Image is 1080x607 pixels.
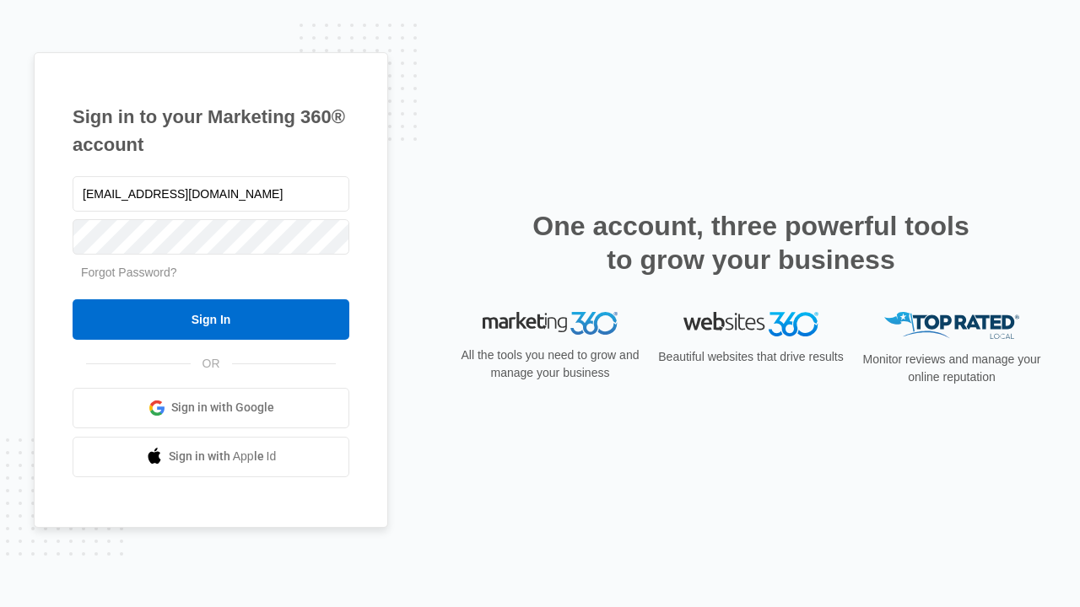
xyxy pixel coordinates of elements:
[527,209,975,277] h2: One account, three powerful tools to grow your business
[73,388,349,428] a: Sign in with Google
[169,448,277,465] span: Sign in with Apple Id
[884,312,1019,340] img: Top Rated Local
[73,299,349,340] input: Sign In
[73,176,349,212] input: Email
[857,351,1046,386] p: Monitor reviews and manage your online reputation
[456,346,645,382] p: All the tools you need to grow and manage your business
[683,312,818,336] img: Websites 360
[656,348,845,366] p: Beautiful websites that drive results
[73,437,349,477] a: Sign in with Apple Id
[191,355,232,373] span: OR
[171,399,274,416] span: Sign in with Google
[483,312,618,336] img: Marketing 360
[81,266,177,279] a: Forgot Password?
[73,103,349,158] h1: Sign in to your Marketing 360® account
